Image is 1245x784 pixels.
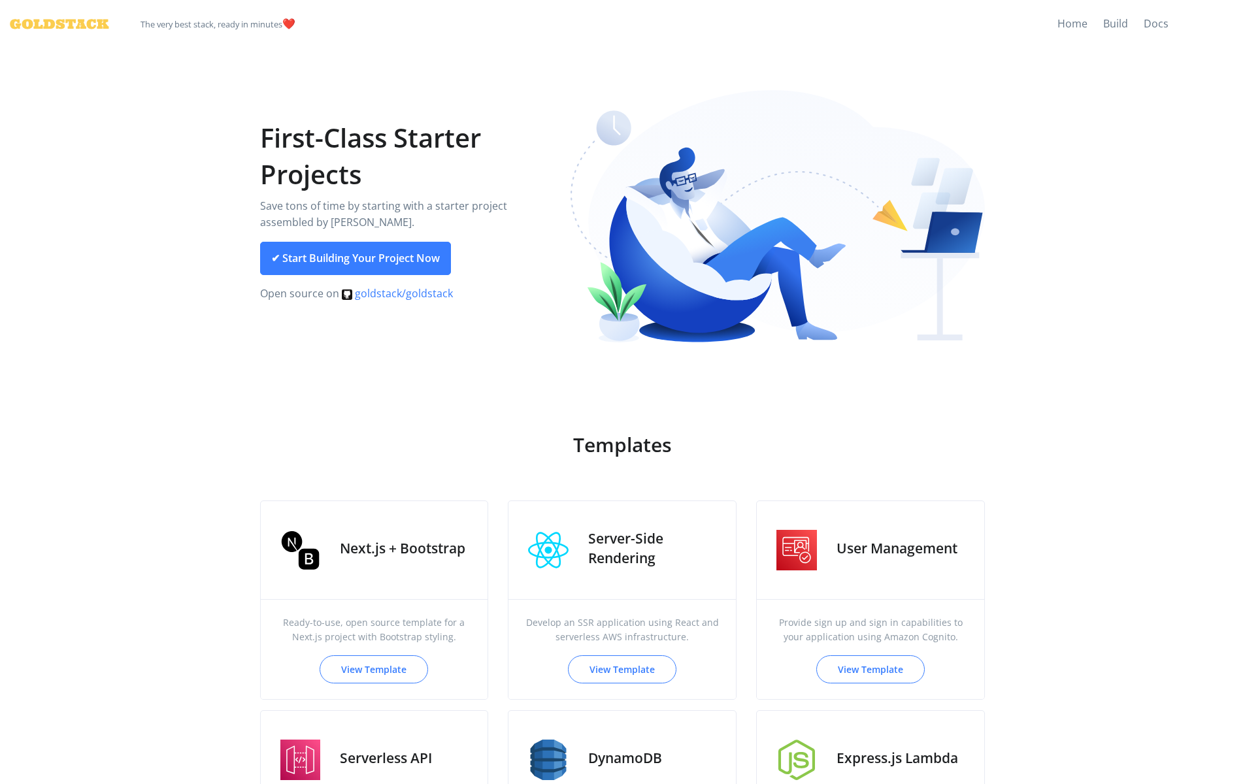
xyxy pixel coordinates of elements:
h3: Express.js Lambda [837,749,963,768]
span: Develop an SSR application using React and serverless AWS infrastructure. [524,615,720,645]
h3: User Management [837,539,963,558]
small: The very best stack, ready in minutes [141,18,282,30]
p: Save tons of time by starting with a starter project assembled by [PERSON_NAME]. [260,198,551,231]
a: ✔ Start Building Your Project Now [260,242,451,276]
span: Ready-to-use, open source template for a Next.js project with Bootstrap styling. [276,615,473,645]
iframe: GitHub Star Goldstack [1176,16,1235,29]
h3: Server-Side Rendering [588,529,715,568]
a: View Template [320,655,428,683]
a: goldstack/goldstack [342,286,453,301]
a: Goldstack Logo [10,10,99,38]
h3: Next.js + Bootstrap [340,539,467,558]
img: svg%3e [342,289,352,300]
h3: Serverless API [340,749,467,768]
img: Template Image 1 [261,501,340,599]
h2: Templates [478,431,768,459]
img: Relaxing coder [571,90,986,348]
span: ️❤️ [141,10,295,38]
h3: DynamoDB [588,749,715,768]
h1: First-Class Starter Projects [260,120,551,193]
img: Template Image 1 [508,501,588,599]
a: View Template [568,655,676,683]
img: Template Image 1 [757,501,837,599]
span: Provide sign up and sign in capabilities to your application using Amazon Cognito. [772,615,969,645]
p: Open source on [260,286,551,302]
a: View Template [816,655,925,683]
